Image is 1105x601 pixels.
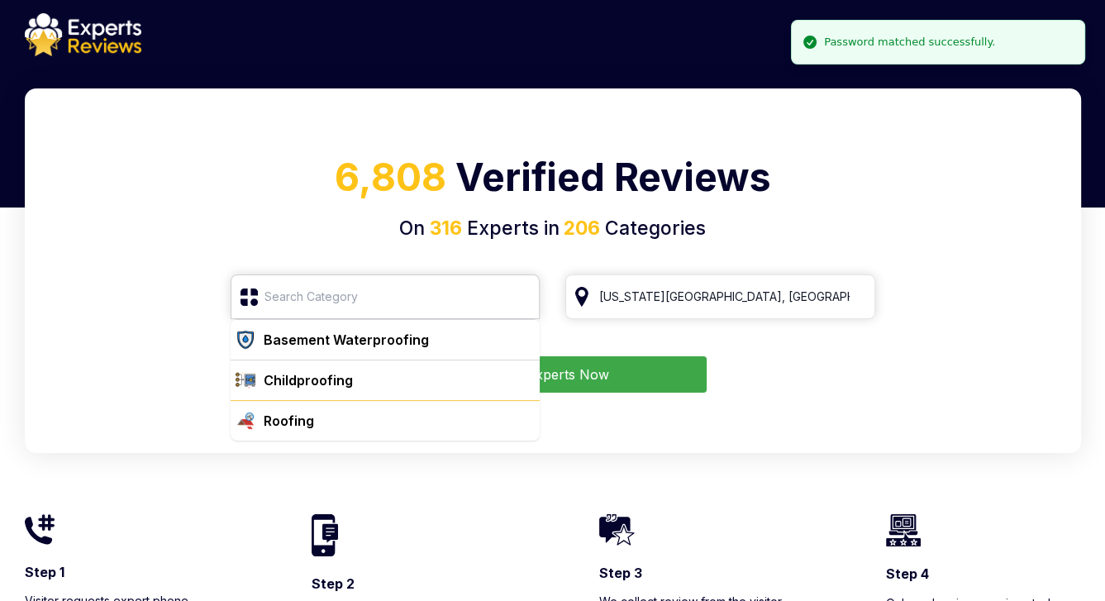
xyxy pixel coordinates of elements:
div: Roofing [264,411,314,431]
h3: Step 1 [25,563,220,581]
h3: Step 4 [886,565,1081,583]
span: 316 [430,217,462,240]
button: Find Experts Now [398,356,707,393]
img: category icon [236,370,255,390]
img: homeIcon2 [312,514,338,556]
img: logo [25,13,141,56]
input: Search Category [231,274,541,319]
span: 6,808 [335,154,446,200]
img: homeIcon4 [886,514,921,546]
div: Childproofing [264,370,353,390]
img: category icon [236,330,255,350]
h4: On Experts in Categories [45,214,1061,243]
h3: Step 2 [312,575,507,593]
input: Your City [565,274,875,319]
div: Basement Waterproofing [264,330,429,350]
h3: Step 3 [599,564,794,582]
img: category icon [236,411,255,431]
div: Password matched successfully. [824,34,995,50]
img: homeIcon3 [599,514,635,546]
h1: Verified Reviews [45,149,1061,214]
span: 206 [560,217,600,240]
img: homeIcon1 [25,514,55,545]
